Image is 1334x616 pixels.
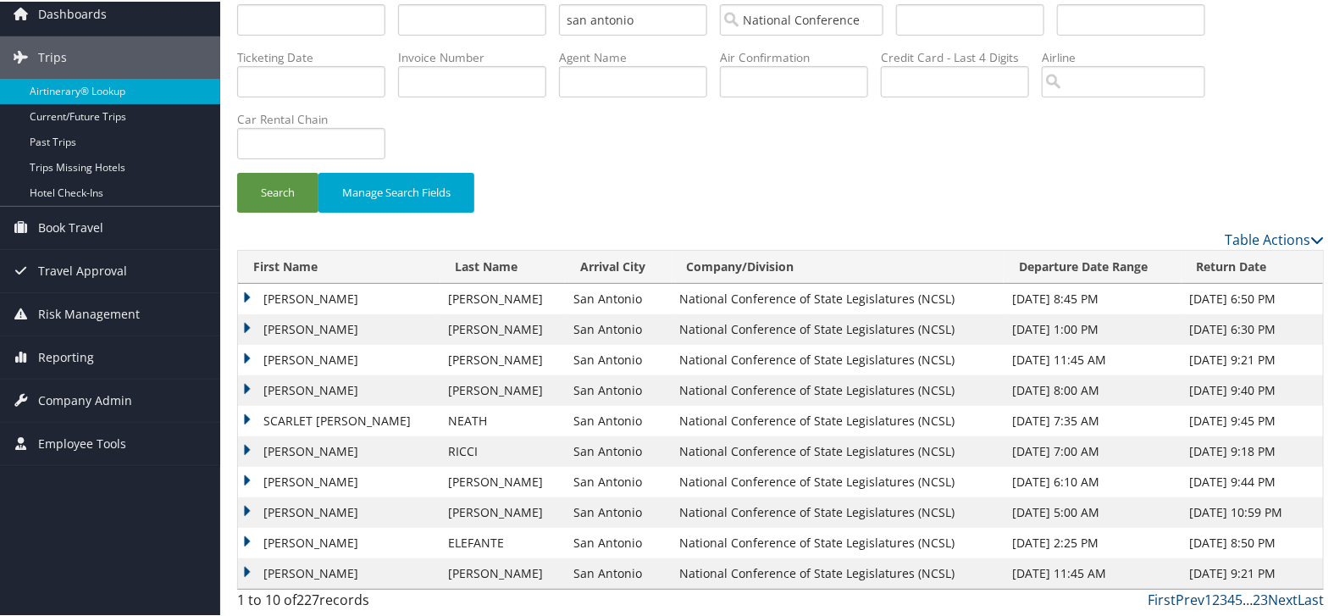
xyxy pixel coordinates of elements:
[1182,435,1323,465] td: [DATE] 9:18 PM
[1176,589,1204,608] a: Prev
[1182,374,1323,404] td: [DATE] 9:40 PM
[1182,404,1323,435] td: [DATE] 9:45 PM
[237,109,398,126] label: Car Rental Chain
[440,496,565,526] td: [PERSON_NAME]
[1004,557,1182,587] td: [DATE] 11:45 AM
[1212,589,1220,608] a: 2
[565,313,672,343] td: San Antonio
[1182,282,1323,313] td: [DATE] 6:50 PM
[559,47,720,64] label: Agent Name
[38,291,140,334] span: Risk Management
[38,248,127,291] span: Travel Approval
[1004,313,1182,343] td: [DATE] 1:00 PM
[237,47,398,64] label: Ticketing Date
[720,47,881,64] label: Air Confirmation
[672,313,1004,343] td: National Conference of State Legislatures (NCSL)
[1253,589,1268,608] a: 23
[440,282,565,313] td: [PERSON_NAME]
[440,374,565,404] td: [PERSON_NAME]
[1182,526,1323,557] td: [DATE] 8:50 PM
[238,465,440,496] td: [PERSON_NAME]
[881,47,1042,64] label: Credit Card - Last 4 Digits
[296,589,319,608] span: 227
[1042,47,1218,64] label: Airline
[565,282,672,313] td: San Antonio
[1204,589,1212,608] a: 1
[1004,282,1182,313] td: [DATE] 8:45 PM
[38,421,126,463] span: Employee Tools
[318,171,474,211] button: Manage Search Fields
[440,343,565,374] td: [PERSON_NAME]
[672,374,1004,404] td: National Conference of State Legislatures (NCSL)
[38,35,67,77] span: Trips
[1235,589,1243,608] a: 5
[238,249,440,282] th: First Name: activate to sort column ascending
[565,557,672,587] td: San Antonio
[672,249,1004,282] th: Company/Division
[238,343,440,374] td: [PERSON_NAME]
[238,557,440,587] td: [PERSON_NAME]
[38,378,132,420] span: Company Admin
[1227,589,1235,608] a: 4
[440,526,565,557] td: ELEFANTE
[38,335,94,377] span: Reporting
[565,435,672,465] td: San Antonio
[672,465,1004,496] td: National Conference of State Legislatures (NCSL)
[440,313,565,343] td: [PERSON_NAME]
[1004,435,1182,465] td: [DATE] 7:00 AM
[440,557,565,587] td: [PERSON_NAME]
[1004,374,1182,404] td: [DATE] 8:00 AM
[238,313,440,343] td: [PERSON_NAME]
[398,47,559,64] label: Invoice Number
[565,465,672,496] td: San Antonio
[1182,557,1323,587] td: [DATE] 9:21 PM
[238,404,440,435] td: SCARLET [PERSON_NAME]
[440,249,565,282] th: Last Name: activate to sort column ascending
[565,404,672,435] td: San Antonio
[1182,465,1323,496] td: [DATE] 9:44 PM
[1004,343,1182,374] td: [DATE] 11:45 AM
[238,374,440,404] td: [PERSON_NAME]
[565,249,672,282] th: Arrival City: activate to sort column ascending
[672,435,1004,465] td: National Conference of State Legislatures (NCSL)
[238,526,440,557] td: [PERSON_NAME]
[440,435,565,465] td: RICCI
[565,496,672,526] td: San Antonio
[672,526,1004,557] td: National Conference of State Legislatures (NCSL)
[1243,589,1253,608] span: …
[672,557,1004,587] td: National Conference of State Legislatures (NCSL)
[1148,589,1176,608] a: First
[237,171,318,211] button: Search
[565,526,672,557] td: San Antonio
[1004,526,1182,557] td: [DATE] 2:25 PM
[1182,249,1323,282] th: Return Date: activate to sort column ascending
[1298,589,1324,608] a: Last
[672,404,1004,435] td: National Conference of State Legislatures (NCSL)
[1225,229,1324,247] a: Table Actions
[672,496,1004,526] td: National Conference of State Legislatures (NCSL)
[1004,496,1182,526] td: [DATE] 5:00 AM
[1182,343,1323,374] td: [DATE] 9:21 PM
[672,282,1004,313] td: National Conference of State Legislatures (NCSL)
[238,496,440,526] td: [PERSON_NAME]
[1004,249,1182,282] th: Departure Date Range: activate to sort column ascending
[1004,404,1182,435] td: [DATE] 7:35 AM
[1220,589,1227,608] a: 3
[440,404,565,435] td: NEATH
[238,282,440,313] td: [PERSON_NAME]
[38,205,103,247] span: Book Travel
[565,343,672,374] td: San Antonio
[1182,496,1323,526] td: [DATE] 10:59 PM
[1268,589,1298,608] a: Next
[1004,465,1182,496] td: [DATE] 6:10 AM
[565,374,672,404] td: San Antonio
[440,465,565,496] td: [PERSON_NAME]
[1182,313,1323,343] td: [DATE] 6:30 PM
[672,343,1004,374] td: National Conference of State Legislatures (NCSL)
[238,435,440,465] td: [PERSON_NAME]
